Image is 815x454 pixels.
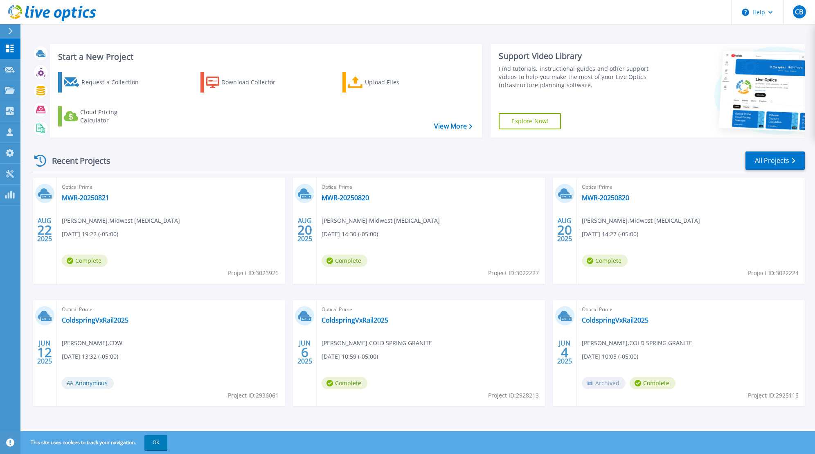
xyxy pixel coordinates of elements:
span: 22 [37,226,52,233]
span: Project ID: 3022224 [748,269,799,278]
div: AUG 2025 [557,215,572,245]
span: Complete [630,377,675,389]
span: Project ID: 3022227 [488,269,539,278]
a: MWR-20250820 [582,194,629,202]
a: ColdspringVxRail2025 [322,316,388,324]
a: View More [434,122,472,130]
span: Project ID: 2925115 [748,391,799,400]
span: This site uses cookies to track your navigation. [23,435,167,450]
div: Request a Collection [81,74,147,90]
a: Upload Files [342,72,434,93]
span: Optical Prime [582,183,800,192]
span: [DATE] 10:05 (-05:00) [582,352,638,361]
div: Upload Files [365,74,430,90]
span: Project ID: 2936061 [228,391,279,400]
span: [DATE] 13:32 (-05:00) [62,352,118,361]
span: 6 [301,349,308,356]
a: ColdspringVxRail2025 [62,316,128,324]
span: [PERSON_NAME] , COLD SPRING GRANITE [322,339,432,348]
span: [PERSON_NAME] , Midwest [MEDICAL_DATA] [322,216,440,225]
span: Complete [62,255,108,267]
span: Optical Prime [582,305,800,314]
div: AUG 2025 [37,215,52,245]
a: MWR-20250820 [322,194,369,202]
span: 20 [557,226,572,233]
span: 20 [297,226,312,233]
span: Complete [582,255,628,267]
span: Project ID: 2928213 [488,391,539,400]
span: Complete [322,377,367,389]
div: JUN 2025 [557,337,572,367]
span: Anonymous [62,377,114,389]
h3: Start a New Project [58,52,472,61]
span: Optical Prime [62,305,280,314]
a: Request a Collection [58,72,149,93]
div: Cloud Pricing Calculator [80,108,146,124]
div: AUG 2025 [297,215,313,245]
div: JUN 2025 [297,337,313,367]
a: ColdspringVxRail2025 [582,316,648,324]
span: [PERSON_NAME] , Midwest [MEDICAL_DATA] [62,216,180,225]
span: CB [795,9,803,15]
a: Download Collector [200,72,292,93]
span: [DATE] 10:59 (-05:00) [322,352,378,361]
a: Explore Now! [499,113,561,129]
span: [PERSON_NAME] , COLD SPRING GRANITE [582,339,692,348]
a: MWR-20250821 [62,194,109,202]
span: Optical Prime [62,183,280,192]
div: Find tutorials, instructional guides and other support videos to help you make the most of your L... [499,65,659,89]
span: Complete [322,255,367,267]
span: 12 [37,349,52,356]
span: [DATE] 19:22 (-05:00) [62,230,118,239]
span: 4 [561,349,568,356]
span: Optical Prime [322,183,540,192]
a: Cloud Pricing Calculator [58,106,149,126]
span: [DATE] 14:30 (-05:00) [322,230,378,239]
span: [DATE] 14:27 (-05:00) [582,230,638,239]
div: JUN 2025 [37,337,52,367]
span: Archived [582,377,626,389]
span: [PERSON_NAME] , Midwest [MEDICAL_DATA] [582,216,700,225]
div: Download Collector [221,74,287,90]
a: All Projects [745,151,805,170]
button: OK [144,435,167,450]
span: Optical Prime [322,305,540,314]
div: Recent Projects [32,151,122,171]
div: Support Video Library [499,51,659,61]
span: [PERSON_NAME] , CDW [62,339,122,348]
span: Project ID: 3023926 [228,269,279,278]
